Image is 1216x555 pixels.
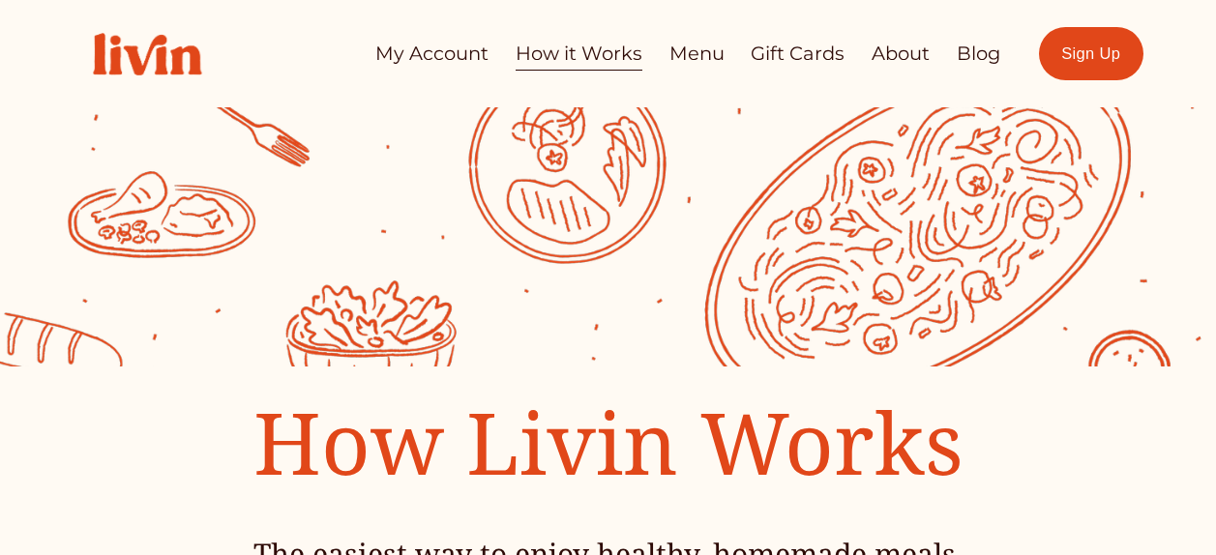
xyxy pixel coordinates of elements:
a: About [872,35,930,73]
a: Sign Up [1039,27,1143,80]
a: Blog [957,35,1000,73]
span: How Livin Works [253,384,964,500]
a: Menu [669,35,725,73]
a: Gift Cards [751,35,845,73]
a: My Account [375,35,489,73]
img: Livin [73,13,222,96]
a: How it Works [516,35,642,73]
